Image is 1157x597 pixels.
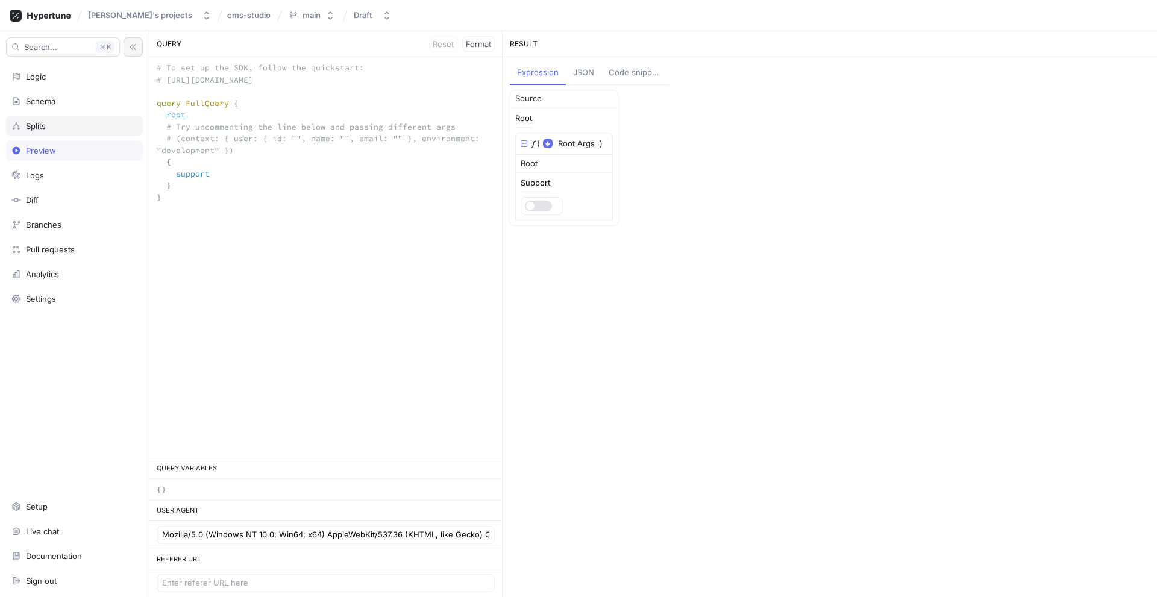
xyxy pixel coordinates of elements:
[515,114,532,122] div: Root
[303,10,321,20] div: main
[26,576,57,586] div: Sign out
[462,36,495,52] button: Format
[162,577,489,589] input: Enter referer URL here
[149,31,502,57] div: QUERY
[510,62,566,85] button: Expression
[429,36,457,52] button: Reset
[517,67,559,79] div: Expression
[26,551,82,561] div: Documentation
[24,43,57,51] span: Search...
[227,11,271,19] span: cms-studio
[26,502,48,511] div: Setup
[26,527,59,536] div: Live chat
[573,67,594,79] div: JSON
[26,96,55,106] div: Schema
[149,549,502,570] div: REFERER URL
[283,5,340,25] button: main
[149,501,502,521] div: USER AGENT
[26,269,59,279] div: Analytics
[503,31,1157,57] div: RESULT
[149,458,502,479] div: QUERY VARIABLES
[83,5,216,25] button: [PERSON_NAME]'s projects
[26,72,46,81] div: Logic
[558,138,595,150] span: Root Args
[6,37,120,57] button: Search...K
[26,170,44,180] div: Logs
[601,62,669,85] button: Code snippets
[6,546,143,566] a: Documentation
[26,245,75,254] div: Pull requests
[162,529,489,541] input: Enter user agent here
[26,146,56,155] div: Preview
[609,67,662,79] div: Code snippets
[26,294,56,304] div: Settings
[26,121,46,131] div: Splits
[26,220,61,230] div: Branches
[600,138,603,150] div: )
[96,41,114,53] div: K
[354,10,372,20] div: Draft
[521,179,550,187] div: Support
[521,158,538,170] div: Root
[149,57,502,220] textarea: # To set up the SDK, follow the quickstart: # [URL][DOMAIN_NAME] query FullQuery { root # Try unc...
[466,40,491,48] span: Format
[515,93,542,105] div: Source
[537,138,540,150] div: (
[532,138,535,150] div: 𝑓
[349,5,397,25] button: Draft
[149,479,502,501] textarea: {}
[433,40,454,48] span: Reset
[26,195,39,205] div: Diff
[88,10,192,20] div: [PERSON_NAME]'s projects
[566,62,601,85] button: JSON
